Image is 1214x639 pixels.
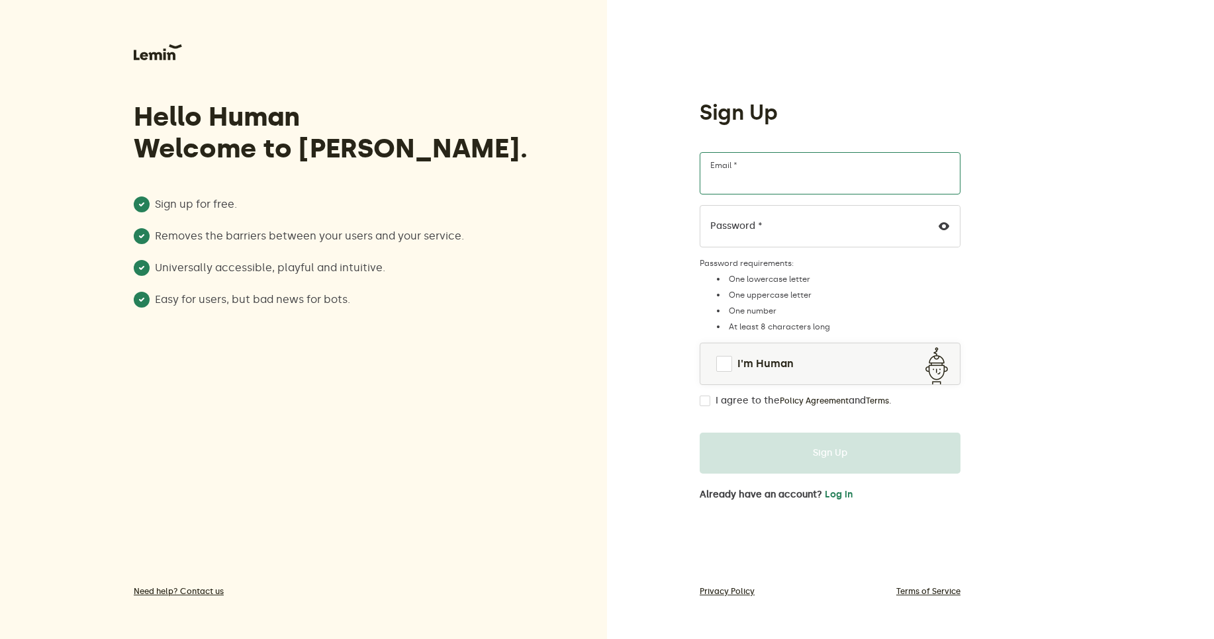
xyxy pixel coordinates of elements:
li: One lowercase letter [713,274,960,284]
li: Easy for users, but bad news for bots. [134,292,536,308]
a: Terms [866,396,889,406]
li: One number [713,306,960,316]
h1: Sign Up [700,99,778,126]
span: Already have an account? [700,490,822,500]
label: Password requirements: [700,258,960,269]
label: Email * [710,160,737,171]
span: I'm Human [737,356,794,372]
img: Lemin logo [134,44,182,60]
a: Policy Agreement [780,396,849,406]
li: Sign up for free. [134,196,536,212]
li: At least 8 characters long [713,321,960,332]
label: I agree to the and . [716,396,892,406]
a: Terms of Service [896,586,960,597]
a: Privacy Policy [700,586,755,597]
a: Need help? Contact us [134,586,536,597]
label: Password * [710,221,763,232]
li: Universally accessible, playful and intuitive. [134,260,536,276]
button: Log in [825,490,853,500]
input: Email * [700,152,960,194]
li: One uppercase letter [713,290,960,300]
li: Removes the barriers between your users and your service. [134,228,536,244]
h3: Hello Human Welcome to [PERSON_NAME]. [134,101,536,165]
button: Sign Up [700,433,960,474]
